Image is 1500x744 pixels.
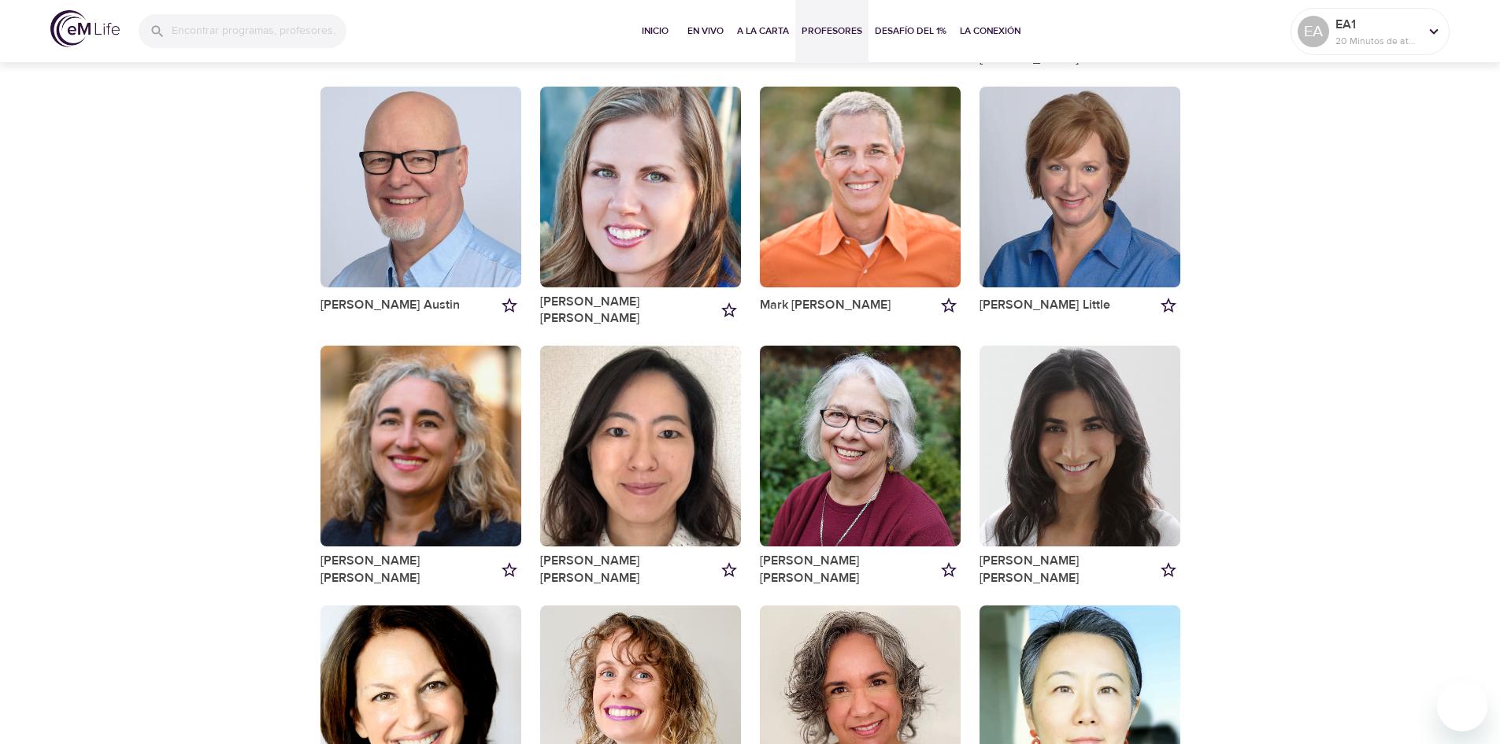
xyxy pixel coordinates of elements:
p: 20 Minutos de atención [1335,34,1419,48]
button: Añadir a mis favoritos [1157,558,1180,582]
button: Añadir a mis favoritos [937,558,961,582]
span: En vivo [687,23,724,39]
a: Mark [PERSON_NAME] [760,297,891,313]
div: EA [1298,16,1329,47]
p: EA1 [1335,15,1419,34]
span: Desafío del 1% [875,23,947,39]
a: [PERSON_NAME] [PERSON_NAME] [540,553,717,587]
button: Añadir a mis favoritos [717,558,741,582]
button: Añadir a mis favoritos [717,298,741,322]
a: [PERSON_NAME] [PERSON_NAME] [760,553,937,587]
button: Añadir a mis favoritos [498,294,521,317]
a: [PERSON_NAME] Austin [320,297,460,313]
iframe: Button to launch messaging window [1437,681,1487,731]
button: Añadir a mis favoritos [1157,294,1180,317]
a: [PERSON_NAME] [PERSON_NAME] [540,294,717,328]
button: Añadir a mis favoritos [498,558,521,582]
input: Encontrar programas, profesores, etc... [172,14,346,48]
span: Profesores [802,23,862,39]
span: La Conexión [960,23,1020,39]
img: logo [50,10,120,47]
span: Inicio [636,23,674,39]
a: [PERSON_NAME] [PERSON_NAME] [320,553,498,587]
a: [PERSON_NAME] Little [980,297,1111,313]
a: [PERSON_NAME] [PERSON_NAME] [980,553,1157,587]
button: Añadir a mis favoritos [937,294,961,317]
span: A la carta [737,23,789,39]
